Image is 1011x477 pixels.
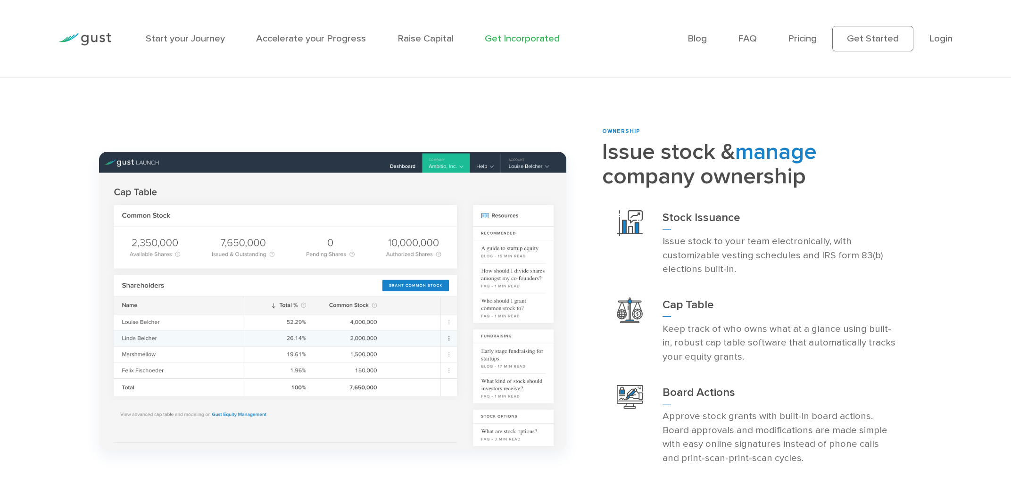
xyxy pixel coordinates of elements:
[663,210,897,230] h3: Stock Issuance
[663,322,897,364] p: Keep track of who owns what at a glance using built-in, robust cap table software that automatica...
[617,297,643,322] img: Cap Table
[485,33,560,44] a: Get Incorporated
[58,33,111,46] img: Gust Logo
[602,127,912,135] div: ownership
[688,33,707,44] a: Blog
[99,152,566,451] img: 2 Issue Stock And Manage Ownership
[735,139,817,165] span: manage
[256,33,366,44] a: Accelerate your Progress
[617,385,643,409] img: Board Actions
[929,33,953,44] a: Login
[832,26,913,51] a: Get Started
[663,409,897,465] p: Approve stock grants with built-in board actions. Board approvals and modifications are made simp...
[663,234,897,276] p: Issue stock to your team electronically, with customizable vesting schedules and IRS form 83(b) e...
[398,33,454,44] a: Raise Capital
[617,210,643,236] img: Stock Issuance
[146,33,225,44] a: Start your Journey
[663,385,897,404] h3: Board Actions
[738,33,757,44] a: FAQ
[602,140,912,189] h2: Issue stock & company ownership
[788,33,817,44] a: Pricing
[663,297,897,317] h3: Cap Table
